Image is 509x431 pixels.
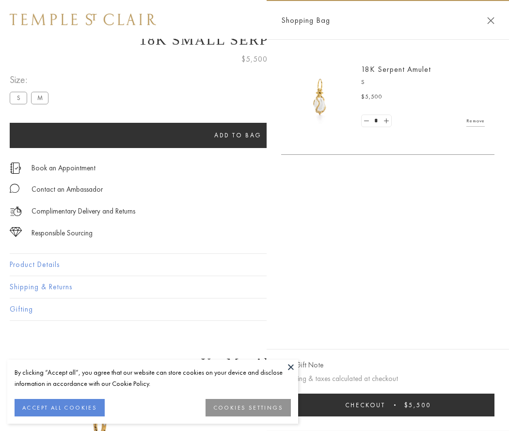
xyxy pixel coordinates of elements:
p: S [361,78,485,87]
p: Shipping & taxes calculated at checkout [281,373,494,385]
span: Checkout [345,401,385,409]
button: ACCEPT ALL COOKIES [15,399,105,416]
h1: 18K Small Serpent Amulet [10,32,499,48]
button: Product Details [10,254,499,276]
a: Book an Appointment [32,163,95,173]
button: Shipping & Returns [10,276,499,298]
img: MessageIcon-01_2.svg [10,183,19,193]
span: $5,500 [404,401,431,409]
div: Contact an Ambassador [32,183,103,196]
div: Responsible Sourcing [32,227,93,239]
span: Size: [10,72,52,88]
img: icon_sourcing.svg [10,227,22,237]
span: $5,500 [361,92,382,102]
span: Shopping Bag [281,14,330,27]
p: Complimentary Delivery and Returns [32,205,135,217]
a: Remove [466,116,485,126]
a: Set quantity to 2 [381,115,391,127]
img: Temple St. Clair [10,14,156,25]
button: Add Gift Note [281,359,323,371]
a: 18K Serpent Amulet [361,64,431,74]
img: icon_appointment.svg [10,163,21,174]
button: COOKIES SETTINGS [206,399,291,416]
span: $5,500 [241,53,268,66]
img: icon_delivery.svg [10,205,22,217]
button: Checkout $5,500 [281,394,494,416]
label: S [10,92,27,104]
button: Gifting [10,298,499,320]
div: By clicking “Accept all”, you agree that our website can store cookies on your device and disclos... [15,367,291,389]
button: Add to bag [10,123,466,148]
a: Set quantity to 0 [362,115,371,127]
label: M [31,92,48,104]
h3: You May Also Like [24,355,485,371]
button: Close Shopping Bag [487,17,494,24]
span: Add to bag [214,131,262,139]
img: P51836-E11SERPPV [291,68,349,126]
